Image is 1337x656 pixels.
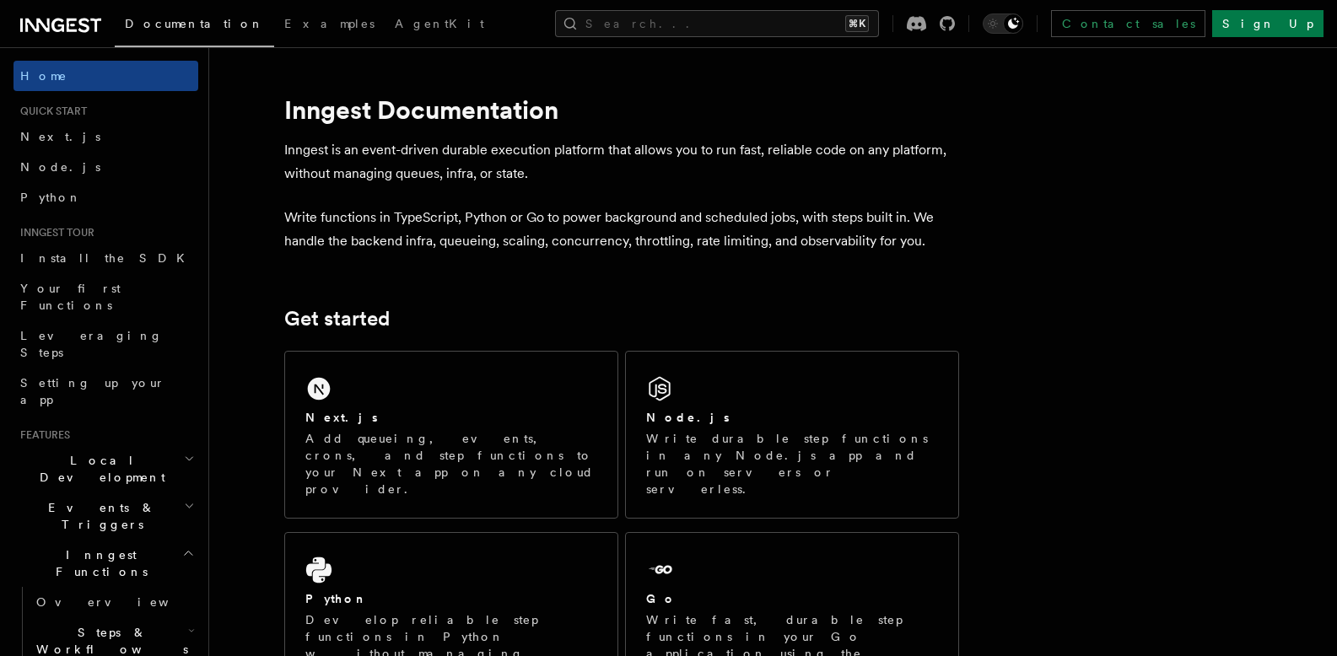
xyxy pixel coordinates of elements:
a: Leveraging Steps [13,320,198,368]
span: Install the SDK [20,251,195,265]
span: Events & Triggers [13,499,184,533]
p: Write functions in TypeScript, Python or Go to power background and scheduled jobs, with steps bu... [284,206,959,253]
span: Your first Functions [20,282,121,312]
a: Get started [284,307,390,331]
a: Sign Up [1212,10,1324,37]
span: Features [13,428,70,442]
span: Inngest tour [13,226,94,239]
a: Next.js [13,121,198,152]
button: Inngest Functions [13,540,198,587]
span: Documentation [125,17,264,30]
button: Toggle dark mode [983,13,1023,34]
a: Node.js [13,152,198,182]
a: Setting up your app [13,368,198,415]
button: Events & Triggers [13,492,198,540]
a: Contact sales [1051,10,1205,37]
h2: Python [305,590,368,607]
h1: Inngest Documentation [284,94,959,125]
h2: Go [646,590,677,607]
a: Home [13,61,198,91]
span: Overview [36,595,210,609]
span: Examples [284,17,375,30]
span: Home [20,67,67,84]
a: Python [13,182,198,212]
button: Local Development [13,445,198,492]
a: Next.jsAdd queueing, events, crons, and step functions to your Next app on any cloud provider. [284,351,618,519]
span: Quick start [13,105,87,118]
span: Inngest Functions [13,546,182,580]
a: Node.jsWrite durable step functions in any Node.js app and run on servers or serverless. [625,351,959,519]
a: Overview [30,587,198,617]
a: Install the SDK [13,243,198,273]
a: Examples [274,5,385,46]
p: Inngest is an event-driven durable execution platform that allows you to run fast, reliable code ... [284,138,959,186]
p: Write durable step functions in any Node.js app and run on servers or serverless. [646,430,938,497]
span: Python [20,191,82,204]
a: AgentKit [385,5,494,46]
span: Node.js [20,160,100,174]
kbd: ⌘K [845,15,869,32]
p: Add queueing, events, crons, and step functions to your Next app on any cloud provider. [305,430,597,497]
a: Documentation [115,5,274,47]
h2: Next.js [305,409,378,426]
span: Leveraging Steps [20,329,163,359]
span: Local Development [13,452,184,486]
span: Setting up your app [20,376,165,406]
span: Next.js [20,130,100,143]
a: Your first Functions [13,273,198,320]
h2: Node.js [646,409,730,426]
span: AgentKit [395,17,484,30]
button: Search...⌘K [555,10,879,37]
